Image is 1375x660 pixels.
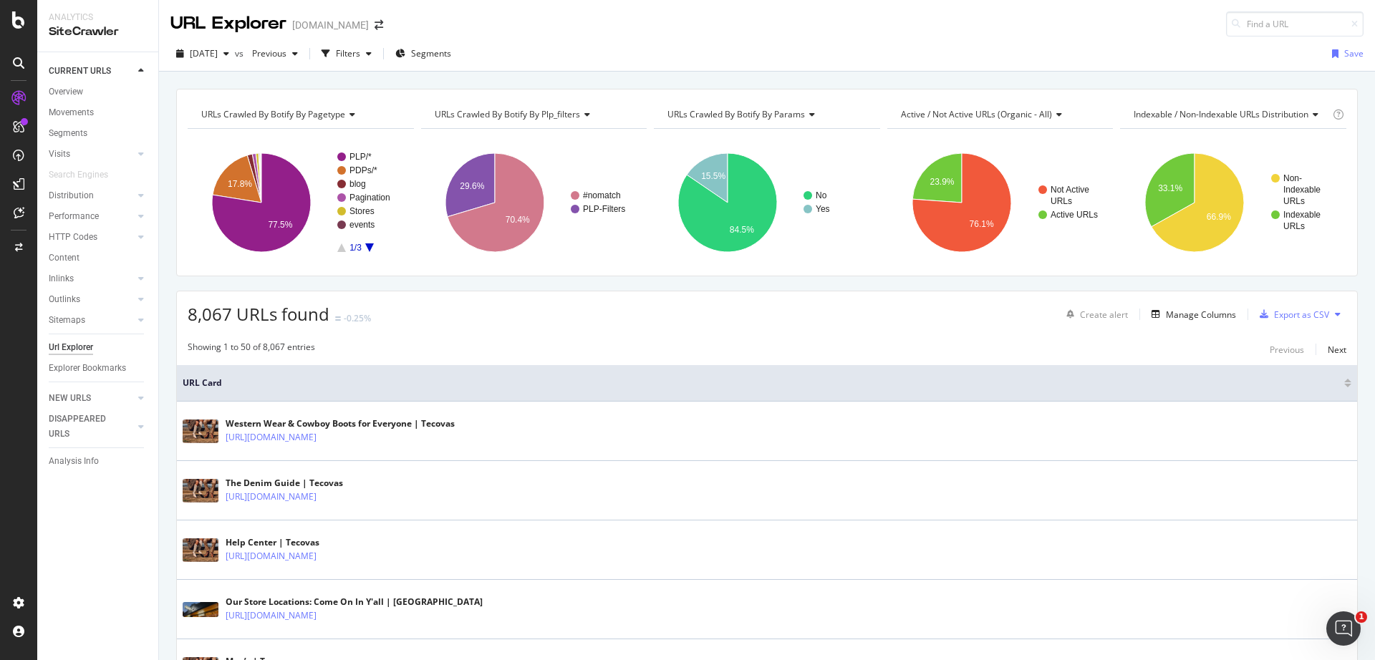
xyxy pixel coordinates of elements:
[1120,140,1346,265] svg: A chart.
[1080,309,1128,321] div: Create alert
[188,140,412,265] svg: A chart.
[49,454,99,469] div: Analysis Info
[1051,196,1072,206] text: URLs
[460,181,484,191] text: 29.6%
[49,292,134,307] a: Outlinks
[183,377,1341,389] span: URL Card
[1356,611,1367,623] span: 1
[1051,210,1098,220] text: Active URLs
[226,430,317,445] a: [URL][DOMAIN_NAME]
[316,42,377,65] button: Filters
[49,292,80,307] div: Outlinks
[226,608,317,623] a: [URL][DOMAIN_NAME]
[49,188,134,203] a: Distribution
[701,171,725,181] text: 15.5%
[1226,11,1364,37] input: Find a URL
[349,179,366,189] text: blog
[49,454,148,469] a: Analysis Info
[201,108,345,120] span: URLs Crawled By Botify By pagetype
[421,140,645,265] svg: A chart.
[1283,173,1302,183] text: Non-
[49,271,74,286] div: Inlinks
[1283,196,1305,206] text: URLs
[188,341,315,358] div: Showing 1 to 50 of 8,067 entries
[246,47,286,59] span: Previous
[183,479,218,503] img: main image
[1270,341,1304,358] button: Previous
[435,108,580,120] span: URLs Crawled By Botify By plp_filters
[411,47,451,59] span: Segments
[1283,185,1321,195] text: Indexable
[49,313,85,328] div: Sitemaps
[226,549,317,563] a: [URL][DOMAIN_NAME]
[816,190,827,200] text: No
[349,165,377,175] text: PDPs/*
[49,251,148,266] a: Content
[226,477,379,490] div: The Denim Guide | Tecovas
[349,220,375,230] text: events
[183,538,218,562] img: main image
[654,140,878,265] svg: A chart.
[1328,341,1346,358] button: Next
[190,47,218,59] span: 2025 Aug. 10th
[349,152,372,162] text: PLP/*
[49,230,134,245] a: HTTP Codes
[1283,210,1321,220] text: Indexable
[1326,42,1364,65] button: Save
[49,313,134,328] a: Sitemaps
[344,312,371,324] div: -0.25%
[49,251,79,266] div: Content
[228,179,252,189] text: 17.8%
[49,126,148,141] a: Segments
[1254,303,1329,326] button: Export as CSV
[49,147,134,162] a: Visits
[49,361,148,376] a: Explorer Bookmarks
[1283,221,1305,231] text: URLs
[349,193,390,203] text: Pagination
[667,108,805,120] span: URLs Crawled By Botify By params
[226,536,379,549] div: Help Center | Tecovas
[246,42,304,65] button: Previous
[49,340,93,355] div: Url Explorer
[49,361,126,376] div: Explorer Bookmarks
[375,20,383,30] div: arrow-right-arrow-left
[49,11,147,24] div: Analytics
[49,209,134,224] a: Performance
[49,340,148,355] a: Url Explorer
[1061,303,1128,326] button: Create alert
[49,391,91,406] div: NEW URLS
[1146,306,1236,323] button: Manage Columns
[49,230,97,245] div: HTTP Codes
[268,220,292,230] text: 77.5%
[335,316,341,321] img: Equal
[170,42,235,65] button: [DATE]
[1131,103,1330,126] h4: Indexable / Non-Indexable URLs Distribution
[816,204,830,214] text: Yes
[49,126,87,141] div: Segments
[292,18,369,32] div: [DOMAIN_NAME]
[170,11,286,36] div: URL Explorer
[349,243,362,253] text: 1/3
[49,84,148,100] a: Overview
[349,206,375,216] text: Stores
[887,140,1114,265] svg: A chart.
[730,225,754,235] text: 84.5%
[49,64,111,79] div: CURRENT URLS
[583,190,621,200] text: #nomatch
[49,64,134,79] a: CURRENT URLS
[901,108,1052,120] span: Active / Not Active URLs (organic - all)
[1274,309,1329,321] div: Export as CSV
[1166,309,1236,321] div: Manage Columns
[1326,611,1361,646] iframe: Intercom live chat
[49,412,121,442] div: DISAPPEARED URLS
[390,42,457,65] button: Segments
[898,103,1101,126] h4: Active / Not Active URLs
[226,490,317,504] a: [URL][DOMAIN_NAME]
[49,24,147,40] div: SiteCrawler
[235,47,246,59] span: vs
[1051,185,1089,195] text: Not Active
